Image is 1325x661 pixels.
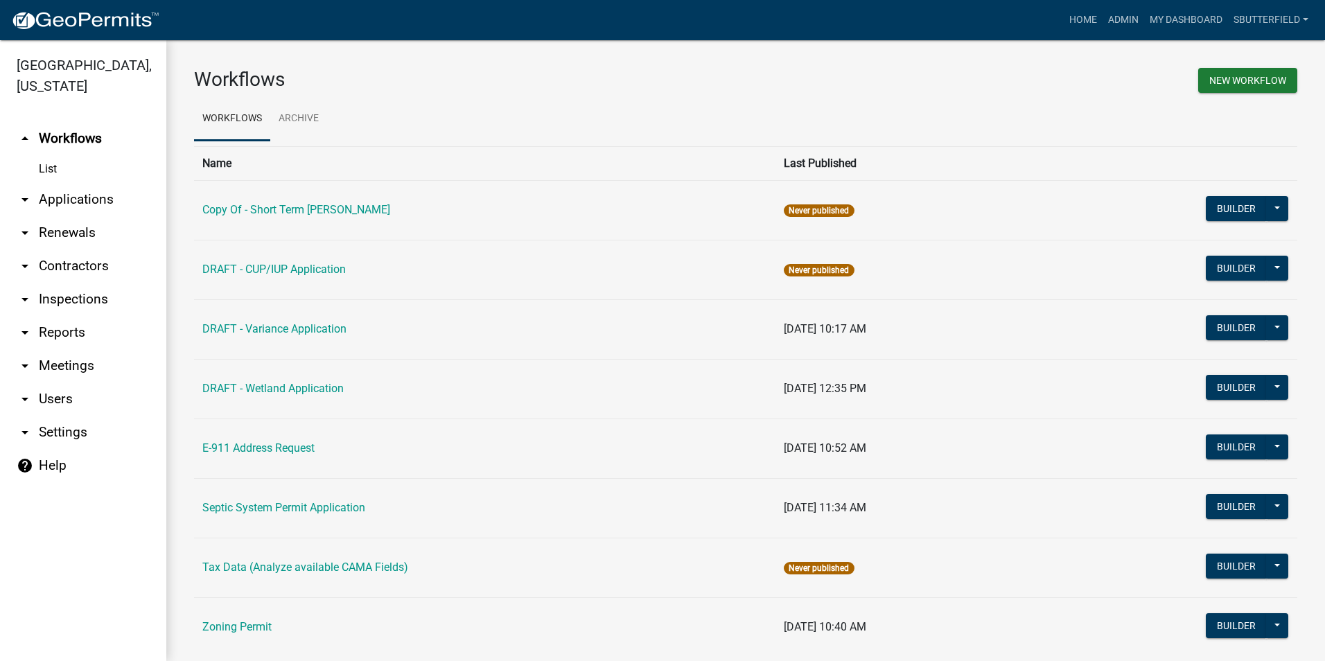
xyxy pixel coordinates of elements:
[194,68,735,91] h3: Workflows
[17,424,33,441] i: arrow_drop_down
[17,258,33,274] i: arrow_drop_down
[202,203,390,216] a: Copy Of - Short Term [PERSON_NAME]
[17,358,33,374] i: arrow_drop_down
[784,382,866,395] span: [DATE] 12:35 PM
[202,561,408,574] a: Tax Data (Analyze available CAMA Fields)
[1206,494,1267,519] button: Builder
[1064,7,1103,33] a: Home
[202,322,346,335] a: DRAFT - Variance Application
[1206,613,1267,638] button: Builder
[17,324,33,341] i: arrow_drop_down
[784,204,854,217] span: Never published
[784,562,854,574] span: Never published
[1206,256,1267,281] button: Builder
[202,620,272,633] a: Zoning Permit
[775,146,1035,180] th: Last Published
[17,224,33,241] i: arrow_drop_down
[1206,434,1267,459] button: Builder
[784,501,866,514] span: [DATE] 11:34 AM
[1198,68,1297,93] button: New Workflow
[1206,375,1267,400] button: Builder
[784,322,866,335] span: [DATE] 10:17 AM
[17,130,33,147] i: arrow_drop_up
[202,501,365,514] a: Septic System Permit Application
[202,441,315,455] a: E-911 Address Request
[17,191,33,208] i: arrow_drop_down
[1206,554,1267,579] button: Builder
[784,441,866,455] span: [DATE] 10:52 AM
[17,291,33,308] i: arrow_drop_down
[202,263,346,276] a: DRAFT - CUP/IUP Application
[194,146,775,180] th: Name
[270,97,327,141] a: Archive
[784,264,854,276] span: Never published
[1228,7,1314,33] a: Sbutterfield
[202,382,344,395] a: DRAFT - Wetland Application
[1206,315,1267,340] button: Builder
[194,97,270,141] a: Workflows
[1144,7,1228,33] a: My Dashboard
[17,457,33,474] i: help
[1206,196,1267,221] button: Builder
[17,391,33,407] i: arrow_drop_down
[784,620,866,633] span: [DATE] 10:40 AM
[1103,7,1144,33] a: Admin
